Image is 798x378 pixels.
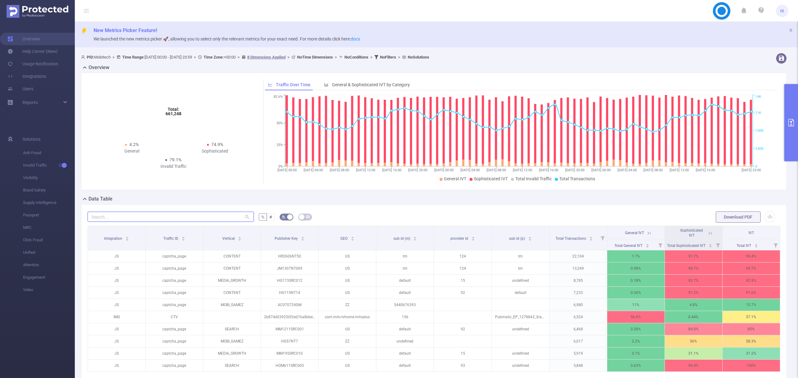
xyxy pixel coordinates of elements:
p: captcha_page [146,287,203,299]
span: Total IVT [737,243,752,248]
i: icon: caret-up [351,236,354,238]
tspan: [DATE] 04:00 [460,168,480,172]
p: 57.1% [723,311,780,323]
i: Filter menu [598,226,607,250]
tspan: [DATE] 00:00 [434,168,454,172]
p: HOM611SRC005 [261,360,318,371]
p: 156 [376,311,434,323]
p: 0.18% [607,275,665,286]
span: 79.1% [170,157,181,162]
p: ZZ [319,299,376,311]
i: icon: caret-up [125,236,129,238]
h2: Data Table [89,195,113,203]
i: icon: caret-down [301,238,305,240]
button: Download PDF [716,211,761,223]
span: Total Transactions [555,236,587,241]
span: IVT [748,231,754,235]
tspan: [DATE] 16:00 [382,168,401,172]
span: GEO [340,236,349,241]
span: Unified [23,246,75,259]
p: US [319,275,376,286]
p: undefined [492,275,549,286]
p: US [319,347,376,359]
p: 93 [434,360,491,371]
b: PID: [87,55,94,59]
p: captcha_page [146,275,203,286]
p: 6,468 [550,323,607,335]
p: MM195SRC010 [261,347,318,359]
span: 74.9% [211,142,223,147]
p: 0.36% [607,287,665,299]
span: General IVT [444,176,466,181]
p: 5,848 [550,360,607,371]
p: JS [88,360,145,371]
span: sub id (p) [509,236,526,241]
p: 97.7% [665,250,722,262]
div: Sort [301,236,305,239]
p: 91.6% [723,287,780,299]
tspan: 14K [755,95,761,99]
p: 6,524 [550,311,607,323]
i: Filter menu [714,240,722,250]
div: Sort [589,236,593,239]
p: Pubmatic_EP_1278843_Xiaomi_IN_DealTest_MCanvas [492,311,549,323]
p: default [376,347,434,359]
p: MOBI_GAMEZ [203,299,261,311]
h2: Overview [89,64,109,71]
p: 1.7% [607,250,665,262]
p: IMG [88,311,145,323]
span: Integration [104,236,123,241]
p: 56% [665,335,722,347]
p: 92.9% [723,275,780,286]
span: > [236,55,242,59]
div: Sort [471,236,475,239]
input: Search... [88,212,254,222]
div: Invalid Traffic [132,163,215,170]
p: JM1307NT009 [261,262,318,274]
tspan: 25% [276,143,283,147]
p: 7,233 [550,287,607,299]
p: 56.6% [607,311,665,323]
p: US [319,323,376,335]
div: Sort [125,236,129,239]
p: MOBI_GAMEZ [203,335,261,347]
b: Time Range: [122,55,145,59]
span: > [111,55,117,59]
p: 124 [434,250,491,262]
i: icon: caret-down [413,238,417,240]
span: Total General IVT [614,243,643,248]
p: 91.2% [665,287,722,299]
p: default [376,360,434,371]
span: Publisher Key [275,236,299,241]
i: icon: caret-up [182,236,185,238]
tspan: [DATE] 12:00 [356,168,375,172]
span: Total Sophisticated IVT [667,243,706,248]
tspan: [DATE] 04:00 [617,168,637,172]
p: 99.4% [723,250,780,262]
p: HR2606NT50 [261,250,318,262]
span: Solutions [22,133,41,145]
tspan: [DATE] 12:00 [513,168,532,172]
b: No Filters [380,55,396,59]
span: Traffic ID [163,236,179,241]
p: 6,017 [550,335,607,347]
i: icon: caret-down [471,238,475,240]
p: JS [88,250,145,262]
span: Attention [23,259,75,271]
div: Sort [351,236,354,239]
p: SEARCH [203,360,261,371]
b: No Conditions [344,55,368,59]
p: 99.4% [665,360,722,371]
p: 15 [434,347,491,359]
p: US [319,360,376,371]
i: icon: caret-up [238,236,242,238]
p: US [319,287,376,299]
a: Usage Notification [7,58,58,70]
span: General IVT [625,231,644,235]
p: 92.7% [665,275,722,286]
i: icon: caret-down [754,245,758,247]
i: icon: caret-up [471,236,475,238]
p: captcha_page [146,347,203,359]
i: icon: caret-up [589,236,593,238]
div: Sort [238,236,242,239]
